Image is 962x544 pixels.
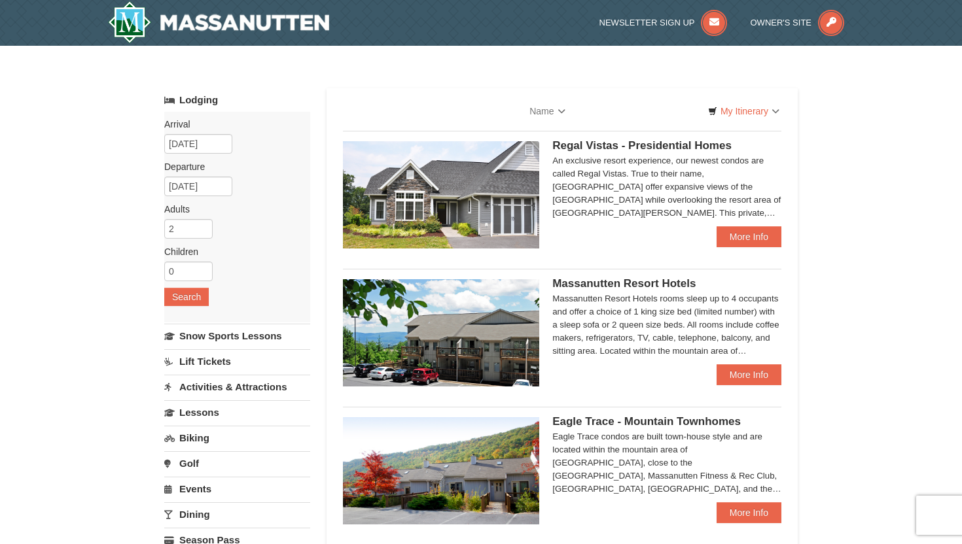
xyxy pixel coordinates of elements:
[552,292,781,358] div: Massanutten Resort Hotels rooms sleep up to 4 occupants and offer a choice of 1 king size bed (li...
[164,118,300,131] label: Arrival
[164,451,310,475] a: Golf
[717,364,781,385] a: More Info
[164,477,310,501] a: Events
[717,226,781,247] a: More Info
[164,375,310,399] a: Activities & Attractions
[164,324,310,348] a: Snow Sports Lessons
[164,426,310,450] a: Biking
[552,430,781,496] div: Eagle Trace condos are built town-house style and are located within the mountain area of [GEOGRA...
[599,18,695,27] span: Newsletter Sign Up
[108,1,329,43] img: Massanutten Resort Logo
[520,98,575,124] a: Name
[552,154,781,220] div: An exclusive resort experience, our newest condos are called Regal Vistas. True to their name, [G...
[164,288,209,306] button: Search
[751,18,812,27] span: Owner's Site
[164,400,310,424] a: Lessons
[164,203,300,216] label: Adults
[552,277,696,290] span: Massanutten Resort Hotels
[599,18,728,27] a: Newsletter Sign Up
[164,245,300,258] label: Children
[700,101,788,121] a: My Itinerary
[164,502,310,526] a: Dining
[343,141,539,248] img: 19218991-1-902409a9.jpg
[343,417,539,524] img: 19218983-1-9b289e55.jpg
[108,1,329,43] a: Massanutten Resort
[552,415,741,428] span: Eagle Trace - Mountain Townhomes
[552,139,732,152] span: Regal Vistas - Presidential Homes
[164,88,310,112] a: Lodging
[164,349,310,373] a: Lift Tickets
[164,160,300,173] label: Departure
[751,18,845,27] a: Owner's Site
[343,279,539,386] img: 19219026-1-e3b4ac8e.jpg
[717,502,781,523] a: More Info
